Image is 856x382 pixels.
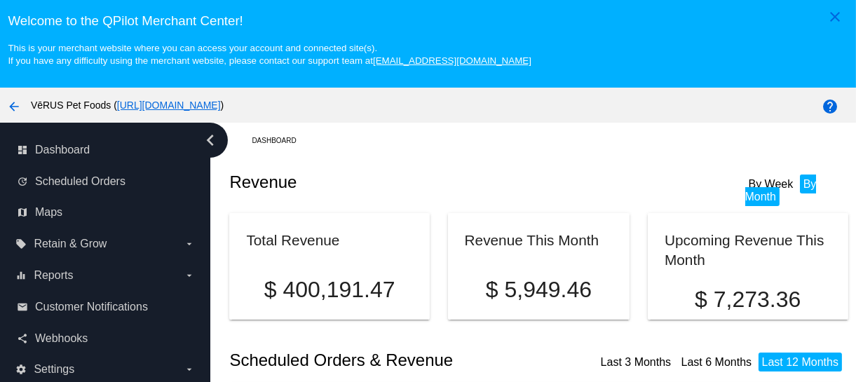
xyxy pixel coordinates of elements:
i: settings [15,364,27,375]
i: update [17,176,28,187]
span: Customer Notifications [35,301,148,313]
i: equalizer [15,270,27,281]
p: $ 7,273.36 [665,287,831,313]
a: dashboard Dashboard [17,139,195,161]
h2: Upcoming Revenue This Month [665,232,824,268]
a: share Webhooks [17,327,195,350]
i: dashboard [17,144,28,156]
span: Webhooks [35,332,88,345]
span: Maps [35,206,62,219]
a: [EMAIL_ADDRESS][DOMAIN_NAME] [373,55,531,66]
a: email Customer Notifications [17,296,195,318]
i: arrow_drop_down [184,270,195,281]
span: Dashboard [35,144,90,156]
a: Last 12 Months [762,356,838,368]
i: local_offer [15,238,27,250]
h2: Scheduled Orders & Revenue [229,350,538,370]
p: $ 400,191.47 [246,277,412,303]
mat-icon: close [827,8,843,25]
h3: Welcome to the QPilot Merchant Center! [8,13,848,29]
span: Settings [34,363,74,376]
mat-icon: help [822,98,838,115]
i: chevron_left [199,129,222,151]
span: VēRUS Pet Foods ( ) [31,100,224,111]
mat-icon: arrow_back [6,98,22,115]
i: map [17,207,28,218]
a: update Scheduled Orders [17,170,195,193]
i: arrow_drop_down [184,238,195,250]
span: Reports [34,269,73,282]
a: Last 6 Months [681,356,752,368]
i: share [17,333,28,344]
i: email [17,301,28,313]
h2: Revenue [229,172,538,192]
li: By Month [745,175,817,206]
a: map Maps [17,201,195,224]
span: Retain & Grow [34,238,107,250]
i: arrow_drop_down [184,364,195,375]
li: By Week [745,175,797,193]
span: Scheduled Orders [35,175,125,188]
a: Dashboard [252,130,308,151]
h2: Total Revenue [246,232,339,248]
a: [URL][DOMAIN_NAME] [117,100,221,111]
h2: Revenue This Month [465,232,599,248]
a: Last 3 Months [601,356,672,368]
small: This is your merchant website where you can access your account and connected site(s). If you hav... [8,43,531,66]
p: $ 5,949.46 [465,277,613,303]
